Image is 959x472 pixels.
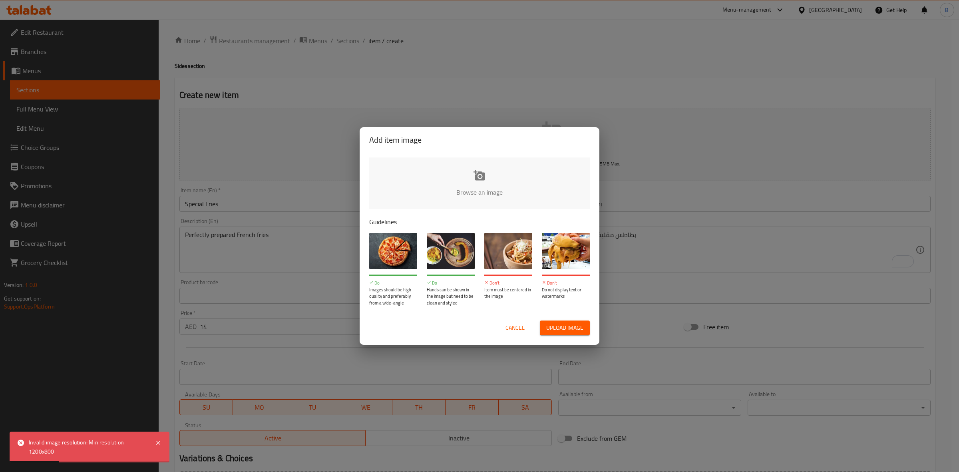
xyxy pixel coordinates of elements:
button: Cancel [502,321,528,335]
p: Do not display text or watermarks [542,287,590,300]
span: Upload image [546,323,583,333]
p: Item must be centered in the image [484,287,532,300]
p: Guidelines [369,217,590,227]
div: Invalid image resolution: Min resolution 1200x800 [29,438,147,456]
span: Cancel [505,323,525,333]
img: guide-img-1@3x.jpg [369,233,417,269]
img: guide-img-3@3x.jpg [484,233,532,269]
button: Upload image [540,321,590,335]
p: Do [427,280,475,287]
img: guide-img-4@3x.jpg [542,233,590,269]
p: Don't [542,280,590,287]
p: Do [369,280,417,287]
p: Images should be high-quality and preferably from a wide-angle [369,287,417,307]
p: Don't [484,280,532,287]
h2: Add item image [369,133,590,146]
img: guide-img-2@3x.jpg [427,233,475,269]
p: Hands can be shown in the image but need to be clean and styled [427,287,475,307]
